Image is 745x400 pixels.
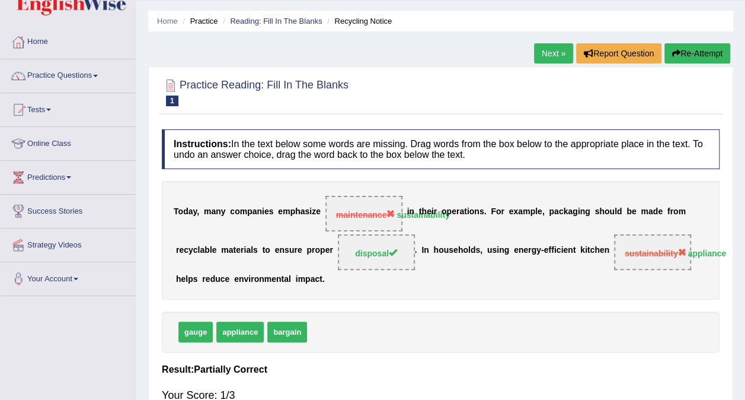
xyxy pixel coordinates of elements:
[315,274,319,284] b: c
[320,246,325,255] b: p
[551,246,554,255] b: f
[475,246,480,255] b: s
[678,207,685,217] b: m
[251,274,254,284] b: r
[497,246,499,255] b: i
[688,249,726,258] strong: appliance
[561,246,563,255] b: i
[239,274,244,284] b: n
[330,246,332,255] b: r
[467,207,469,217] b: i
[518,207,523,217] b: a
[541,246,544,255] b: -
[206,274,210,284] b: e
[193,246,198,255] b: c
[407,207,409,217] b: i
[188,246,193,255] b: y
[312,246,315,255] b: r
[523,246,528,255] b: e
[269,207,274,217] b: s
[306,246,312,255] b: p
[316,207,321,217] b: e
[204,207,211,217] b: m
[162,77,348,106] h2: Practice Reading: Fill In The Blanks
[252,207,257,217] b: a
[605,207,610,217] b: o
[325,246,330,255] b: e
[599,207,605,217] b: h
[653,207,658,217] b: d
[670,207,673,217] b: r
[559,207,564,217] b: c
[216,322,264,342] span: appliance
[615,207,617,217] b: l
[504,246,510,255] b: g
[284,274,289,284] b: a
[281,274,284,284] b: t
[257,207,262,217] b: n
[538,207,542,217] b: e
[479,207,484,217] b: s
[421,246,424,255] b: I
[162,129,720,169] h4: In the text below some words are missing. Drag words from the box below to the appropriate place ...
[433,246,439,255] b: h
[234,246,236,255] b: t
[600,246,605,255] b: e
[234,274,239,284] b: e
[487,246,493,255] b: u
[501,207,504,217] b: r
[1,228,136,258] a: Strategy Videos
[580,246,585,255] b: k
[276,274,282,284] b: n
[667,207,670,217] b: f
[421,207,427,217] b: h
[471,246,476,255] b: d
[176,274,181,284] b: h
[573,207,578,217] b: g
[229,246,234,255] b: a
[176,246,179,255] b: r
[180,15,218,27] li: Practice
[519,246,524,255] b: n
[220,274,225,284] b: c
[424,246,429,255] b: n
[241,246,244,255] b: r
[204,246,210,255] b: b
[1,26,136,55] a: Home
[536,246,541,255] b: y
[605,246,610,255] b: n
[298,274,305,284] b: m
[469,207,475,217] b: o
[221,207,226,217] b: y
[658,207,663,217] b: e
[157,17,178,26] a: Home
[296,274,298,284] b: i
[542,207,545,217] b: ,
[336,210,395,220] span: maintenance
[305,274,311,284] b: p
[554,207,559,217] b: a
[283,207,290,217] b: m
[397,210,449,220] strong: sustainability
[247,207,252,217] b: p
[221,246,228,255] b: m
[312,207,316,217] b: z
[251,246,253,255] b: l
[509,207,514,217] b: e
[549,207,554,217] b: p
[585,246,587,255] b: i
[263,246,266,255] b: t
[294,246,297,255] b: r
[528,246,531,255] b: r
[442,207,447,217] b: o
[265,246,270,255] b: o
[580,207,586,217] b: n
[197,207,199,217] b: ,
[262,207,264,217] b: i
[338,234,415,270] span: Drop target
[264,274,271,284] b: m
[557,246,561,255] b: c
[179,246,184,255] b: e
[496,207,501,217] b: o
[590,246,594,255] b: c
